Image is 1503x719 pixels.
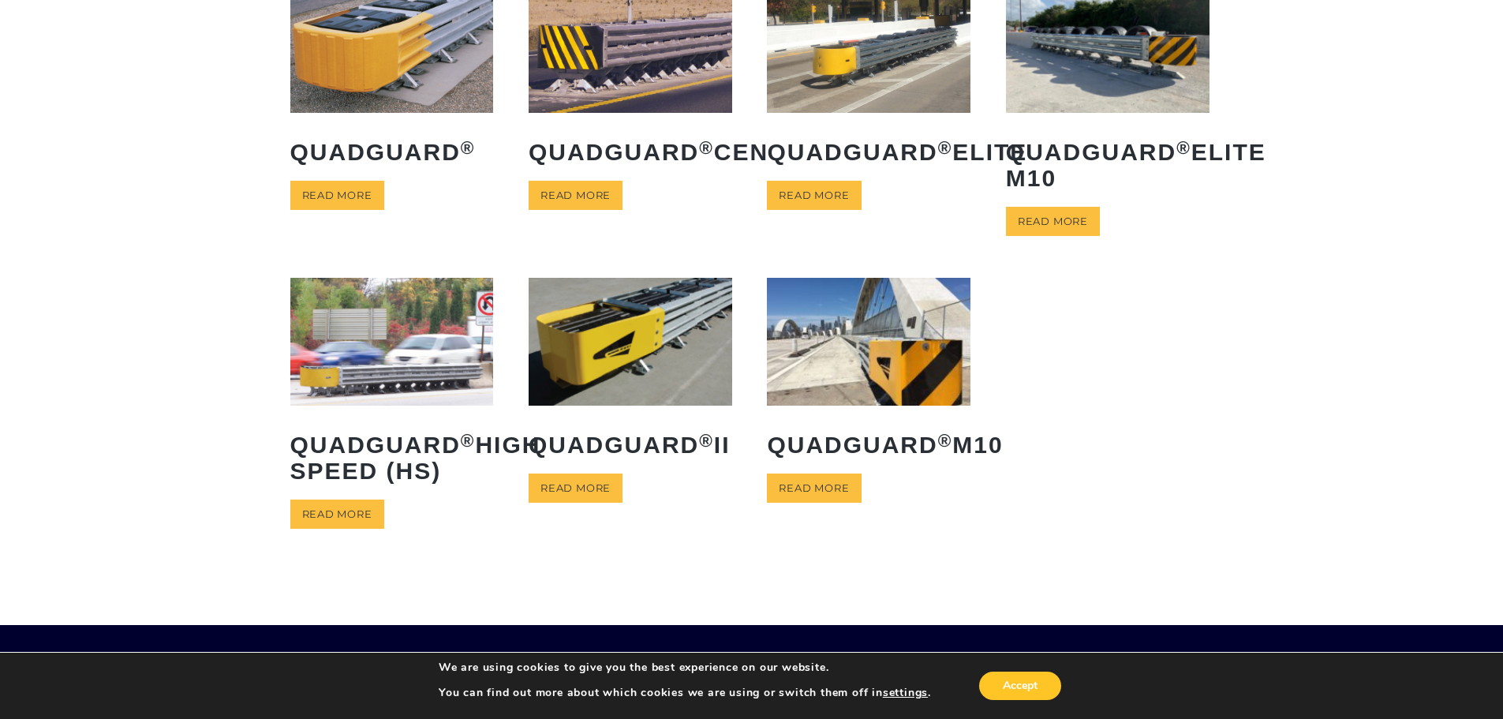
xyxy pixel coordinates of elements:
sup: ® [461,431,476,451]
sup: ® [938,138,953,158]
a: QuadGuard®II [529,278,732,469]
sup: ® [938,431,953,451]
p: We are using cookies to give you the best experience on our website. [439,661,931,675]
h2: QuadGuard Elite M10 [1006,127,1210,203]
p: You can find out more about which cookies we are using or switch them off in . [439,686,931,700]
a: QuadGuard®M10 [767,278,970,469]
h2: QuadGuard High Speed (HS) [290,420,494,496]
a: Read more about “QuadGuard® CEN” [529,181,623,210]
h2: QuadGuard [290,127,494,177]
button: Accept [979,672,1061,700]
a: Read more about “QuadGuard®” [290,181,384,210]
a: Read more about “QuadGuard® II” [529,474,623,503]
a: QuadGuard®High Speed (HS) [290,278,494,495]
sup: ® [699,431,714,451]
h2: QuadGuard Elite [767,127,970,177]
sup: ® [699,138,714,158]
h2: QuadGuard II [529,420,732,470]
a: Read more about “QuadGuard® M10” [767,474,861,503]
sup: ® [1176,138,1191,158]
a: Read more about “QuadGuard® High Speed (HS)” [290,500,384,529]
h2: QuadGuard M10 [767,420,970,470]
button: settings [883,686,928,700]
h2: QuadGuard CEN [529,127,732,177]
a: Read more about “QuadGuard® Elite” [767,181,861,210]
sup: ® [461,138,476,158]
a: Read more about “QuadGuard® Elite M10” [1006,207,1100,236]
